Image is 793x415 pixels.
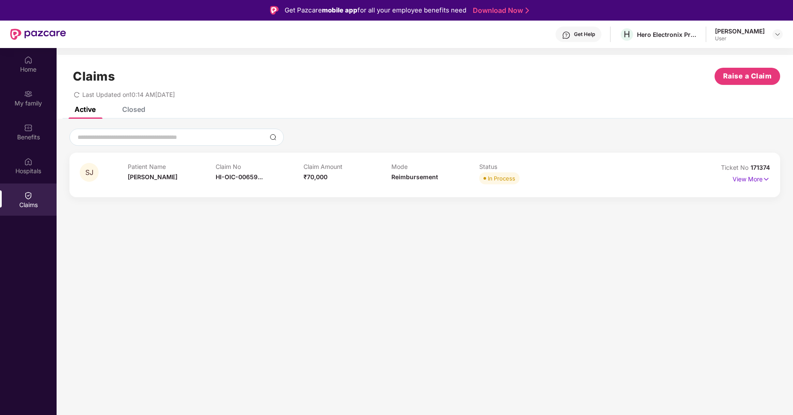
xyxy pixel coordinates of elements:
[303,173,327,180] span: ₹70,000
[488,174,515,183] div: In Process
[85,169,93,176] span: SJ
[715,68,780,85] button: Raise a Claim
[715,35,765,42] div: User
[82,91,175,98] span: Last Updated on 10:14 AM[DATE]
[10,29,66,40] img: New Pazcare Logo
[24,191,33,200] img: svg+xml;base64,PHN2ZyBpZD0iQ2xhaW0iIHhtbG5zPSJodHRwOi8vd3d3LnczLm9yZy8yMDAwL3N2ZyIgd2lkdGg9IjIwIi...
[322,6,357,14] strong: mobile app
[122,105,145,114] div: Closed
[24,56,33,64] img: svg+xml;base64,PHN2ZyBpZD0iSG9tZSIgeG1sbnM9Imh0dHA6Ly93d3cudzMub3JnLzIwMDAvc3ZnIiB3aWR0aD0iMjAiIG...
[721,164,751,171] span: Ticket No
[526,6,529,15] img: Stroke
[285,5,466,15] div: Get Pazcare for all your employee benefits need
[715,27,765,35] div: [PERSON_NAME]
[391,163,479,170] p: Mode
[751,164,770,171] span: 171374
[391,173,438,180] span: Reimbursement
[75,105,96,114] div: Active
[574,31,595,38] div: Get Help
[270,134,276,141] img: svg+xml;base64,PHN2ZyBpZD0iU2VhcmNoLTMyeDMyIiB4bWxucz0iaHR0cDovL3d3dy53My5vcmcvMjAwMC9zdmciIHdpZH...
[24,90,33,98] img: svg+xml;base64,PHN2ZyB3aWR0aD0iMjAiIGhlaWdodD0iMjAiIHZpZXdCb3g9IjAgMCAyMCAyMCIgZmlsbD0ibm9uZSIgeG...
[74,91,80,98] span: redo
[303,163,391,170] p: Claim Amount
[479,163,567,170] p: Status
[24,123,33,132] img: svg+xml;base64,PHN2ZyBpZD0iQmVuZWZpdHMiIHhtbG5zPSJodHRwOi8vd3d3LnczLm9yZy8yMDAwL3N2ZyIgd2lkdGg9Ij...
[24,157,33,166] img: svg+xml;base64,PHN2ZyBpZD0iSG9zcGl0YWxzIiB4bWxucz0iaHR0cDovL3d3dy53My5vcmcvMjAwMC9zdmciIHdpZHRoPS...
[128,173,177,180] span: [PERSON_NAME]
[733,172,770,184] p: View More
[637,30,697,39] div: Hero Electronix Private Limited
[270,6,279,15] img: Logo
[774,31,781,38] img: svg+xml;base64,PHN2ZyBpZD0iRHJvcGRvd24tMzJ4MzIiIHhtbG5zPSJodHRwOi8vd3d3LnczLm9yZy8yMDAwL3N2ZyIgd2...
[763,174,770,184] img: svg+xml;base64,PHN2ZyB4bWxucz0iaHR0cDovL3d3dy53My5vcmcvMjAwMC9zdmciIHdpZHRoPSIxNyIgaGVpZ2h0PSIxNy...
[216,173,263,180] span: HI-OIC-00659...
[624,29,630,39] span: H
[216,163,303,170] p: Claim No
[73,69,115,84] h1: Claims
[562,31,571,39] img: svg+xml;base64,PHN2ZyBpZD0iSGVscC0zMngzMiIgeG1sbnM9Imh0dHA6Ly93d3cudzMub3JnLzIwMDAvc3ZnIiB3aWR0aD...
[723,71,772,81] span: Raise a Claim
[473,6,526,15] a: Download Now
[128,163,216,170] p: Patient Name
